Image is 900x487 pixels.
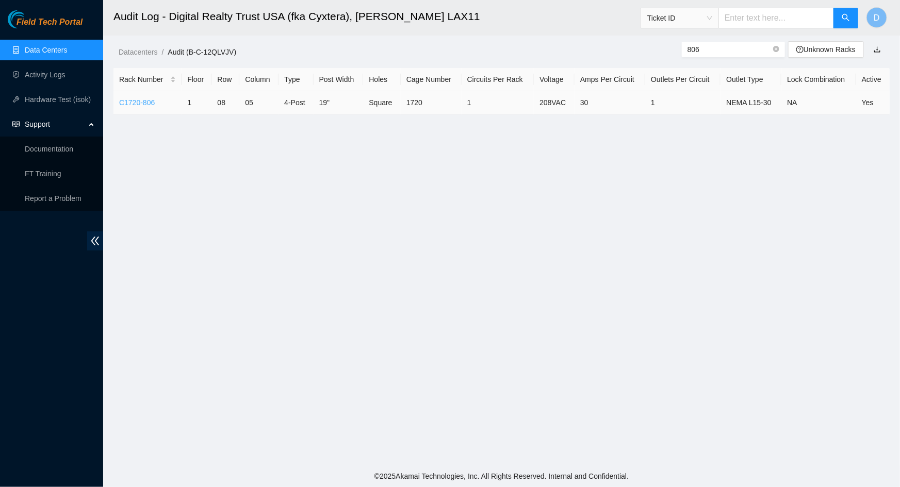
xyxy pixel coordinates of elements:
[575,91,645,114] td: 30
[781,91,856,114] td: NA
[279,68,313,91] th: Type
[773,45,779,55] span: close-circle
[211,91,239,114] td: 08
[119,48,157,56] a: Datacenters
[314,68,364,91] th: Post Width
[721,91,781,114] td: NEMA L15-30
[796,45,856,54] a: question-circleUnknown Racks
[25,170,61,178] a: FT Training
[872,45,881,54] a: download
[239,68,279,91] th: Column
[688,44,771,55] input: Search
[645,68,721,91] th: Outlets Per Circuit
[874,11,880,24] span: D
[833,8,858,28] button: search
[182,68,211,91] th: Floor
[25,46,67,54] a: Data Centers
[842,13,850,23] span: search
[239,91,279,114] td: 05
[25,188,95,209] p: Report a Problem
[645,91,721,114] td: 1
[534,91,575,114] td: 208VAC
[462,91,534,114] td: 1
[864,41,889,58] button: download
[788,41,864,58] button: question-circleUnknown Racks
[534,68,575,91] th: Voltage
[314,91,364,114] td: 19"
[575,68,645,91] th: Amps Per Circuit
[17,18,83,27] span: Field Tech Portal
[87,231,103,250] span: double-left
[119,98,155,107] a: C1720-806
[856,68,890,91] th: Active
[363,68,400,91] th: Holes
[25,71,66,79] a: Activity Logs
[647,10,712,26] span: Ticket ID
[866,7,887,28] button: D
[401,91,462,114] td: 1720
[462,68,534,91] th: Circuits Per Rack
[718,8,834,28] input: Enter text here...
[161,48,163,56] span: /
[773,46,779,52] span: close-circle
[363,91,400,114] td: Square
[856,91,890,114] td: Yes
[401,68,462,91] th: Cage Number
[211,68,239,91] th: Row
[25,114,86,135] span: Support
[721,68,781,91] th: Outlet Type
[8,10,52,28] img: Akamai Technologies
[8,19,83,32] a: Akamai TechnologiesField Tech Portal
[168,48,236,56] a: Audit (B-C-12QLVJV)
[25,95,91,104] a: Hardware Test (isok)
[781,68,856,91] th: Lock Combination
[279,91,313,114] td: 4-Post
[12,121,20,128] span: read
[25,145,73,153] a: Documentation
[103,465,900,487] footer: © 2025 Akamai Technologies, Inc. All Rights Reserved. Internal and Confidential.
[182,91,211,114] td: 1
